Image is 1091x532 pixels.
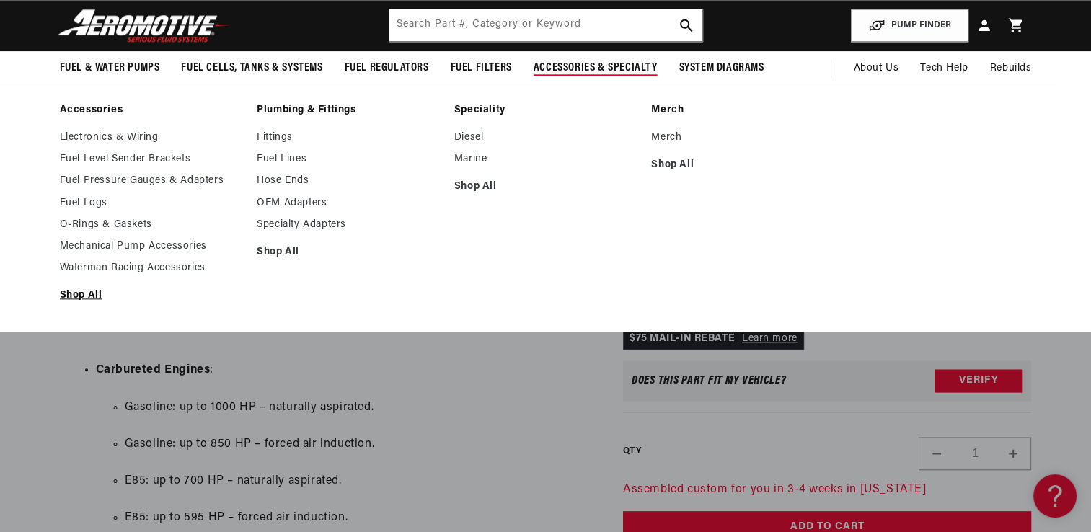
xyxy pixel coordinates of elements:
[623,329,804,350] p: $75 MAIL-IN REBATE
[60,174,243,187] a: Fuel Pressure Gauges & Adapters
[125,399,587,417] li: Gasoline: up to 1000 HP – naturally aspirated.
[60,240,243,253] a: Mechanical Pump Accessories
[60,197,243,210] a: Fuel Logs
[257,246,440,259] a: Shop All
[60,289,243,302] a: Shop All
[454,180,637,193] a: Shop All
[345,61,429,76] span: Fuel Regulators
[170,51,333,85] summary: Fuel Cells, Tanks & Systems
[454,104,637,117] a: Speciality
[125,435,587,454] li: Gasoline: up to 850 HP – forced air induction.
[125,509,587,528] li: E85: up to 595 HP – forced air induction.
[257,197,440,210] a: OEM Adapters
[909,51,979,86] summary: Tech Help
[454,153,637,166] a: Marine
[60,153,243,166] a: Fuel Level Sender Brackets
[257,218,440,231] a: Specialty Adapters
[451,61,512,76] span: Fuel Filters
[742,334,798,345] a: Learn more
[623,445,641,458] label: QTY
[651,131,834,144] a: Merch
[651,159,834,172] a: Shop All
[853,63,898,74] span: About Us
[60,218,243,231] a: O-Rings & Gaskets
[49,51,171,85] summary: Fuel & Water Pumps
[851,9,968,42] button: PUMP FINDER
[990,61,1032,76] span: Rebuilds
[523,51,668,85] summary: Accessories & Specialty
[60,131,243,144] a: Electronics & Wiring
[125,472,587,491] li: E85: up to 700 HP – naturally aspirated.
[623,482,1032,500] p: Assembled custom for you in 3-4 weeks in [US_STATE]
[979,51,1043,86] summary: Rebuilds
[257,104,440,117] a: Plumbing & Fittings
[842,51,909,86] a: About Us
[181,61,322,76] span: Fuel Cells, Tanks & Systems
[257,131,440,144] a: Fittings
[651,104,834,117] a: Merch
[257,153,440,166] a: Fuel Lines
[389,9,702,41] input: Search by Part Number, Category or Keyword
[60,262,243,275] a: Waterman Racing Accessories
[440,51,523,85] summary: Fuel Filters
[54,9,234,43] img: Aeromotive
[334,51,440,85] summary: Fuel Regulators
[96,364,211,376] strong: Carbureted Engines
[60,104,243,117] a: Accessories
[920,61,968,76] span: Tech Help
[257,174,440,187] a: Hose Ends
[632,376,787,387] div: Does This part fit My vehicle?
[60,61,160,76] span: Fuel & Water Pumps
[935,370,1022,393] button: Verify
[668,51,775,85] summary: System Diagrams
[679,61,764,76] span: System Diagrams
[671,9,702,41] button: search button
[534,61,658,76] span: Accessories & Specialty
[454,131,637,144] a: Diesel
